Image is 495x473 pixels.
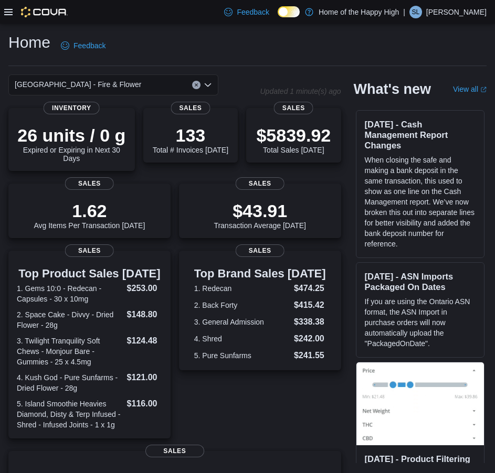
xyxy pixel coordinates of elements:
[17,283,123,304] dt: 1. Gems 10:0 - Redecan - Capsules - 30 x 10mg
[256,125,331,154] div: Total Sales [DATE]
[73,40,106,51] span: Feedback
[236,177,285,190] span: Sales
[278,6,300,17] input: Dark Mode
[127,282,162,295] dd: $253.00
[8,32,50,53] h1: Home
[294,332,326,345] dd: $242.00
[17,125,127,146] p: 26 units / 0 g
[480,87,487,93] svg: External link
[409,6,422,18] div: Serena Lees
[171,102,210,114] span: Sales
[17,336,123,367] dt: 3. Twilight Tranquility Soft Chews - Monjour Bare - Gummies - 25 x 4.5mg
[214,200,306,230] div: Transaction Average [DATE]
[274,102,313,114] span: Sales
[194,267,326,280] h3: Top Brand Sales [DATE]
[294,282,326,295] dd: $474.25
[15,78,141,91] span: [GEOGRAPHIC_DATA] - Fire & Flower
[194,334,290,344] dt: 4. Shred
[403,6,405,18] p: |
[294,349,326,362] dd: $241.55
[145,445,204,457] span: Sales
[204,81,212,89] button: Open list of options
[127,308,162,321] dd: $148.80
[194,300,290,310] dt: 2. Back Forty
[194,317,290,327] dt: 3. General Admission
[365,271,476,292] h3: [DATE] - ASN Imports Packaged On Dates
[127,335,162,347] dd: $124.48
[57,35,110,56] a: Feedback
[365,155,476,249] p: When closing the safe and making a bank deposit in the same transaction, this used to show as one...
[294,316,326,328] dd: $338.38
[260,87,341,95] p: Updated 1 minute(s) ago
[44,102,100,114] span: Inventory
[354,81,431,98] h2: What's new
[237,7,269,17] span: Feedback
[127,397,162,410] dd: $116.00
[256,125,331,146] p: $5839.92
[127,371,162,384] dd: $121.00
[214,200,306,221] p: $43.91
[153,125,228,154] div: Total # Invoices [DATE]
[194,283,290,294] dt: 1. Redecan
[65,177,114,190] span: Sales
[17,125,127,163] div: Expired or Expiring in Next 30 Days
[319,6,399,18] p: Home of the Happy High
[194,350,290,361] dt: 5. Pure Sunfarms
[453,85,487,93] a: View allExternal link
[153,125,228,146] p: 133
[236,244,285,257] span: Sales
[220,2,273,23] a: Feedback
[65,244,114,257] span: Sales
[17,399,123,430] dt: 5. Island Smoothie Heavies Diamond, Disty & Terp Infused - Shred - Infused Joints - 1 x 1g
[426,6,487,18] p: [PERSON_NAME]
[34,200,145,230] div: Avg Items Per Transaction [DATE]
[365,296,476,349] p: If you are using the Ontario ASN format, the ASN Import in purchase orders will now automatically...
[17,267,162,280] h3: Top Product Sales [DATE]
[17,309,123,330] dt: 2. Space Cake - Divvy - Dried Flower - 28g
[365,119,476,150] h3: [DATE] - Cash Management Report Changes
[17,372,123,393] dt: 4. Kush God - Pure Sunfarms - Dried Flower - 28g
[412,6,420,18] span: SL
[294,299,326,311] dd: $415.42
[21,7,68,17] img: Cova
[192,81,201,89] button: Clear input
[34,200,145,221] p: 1.62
